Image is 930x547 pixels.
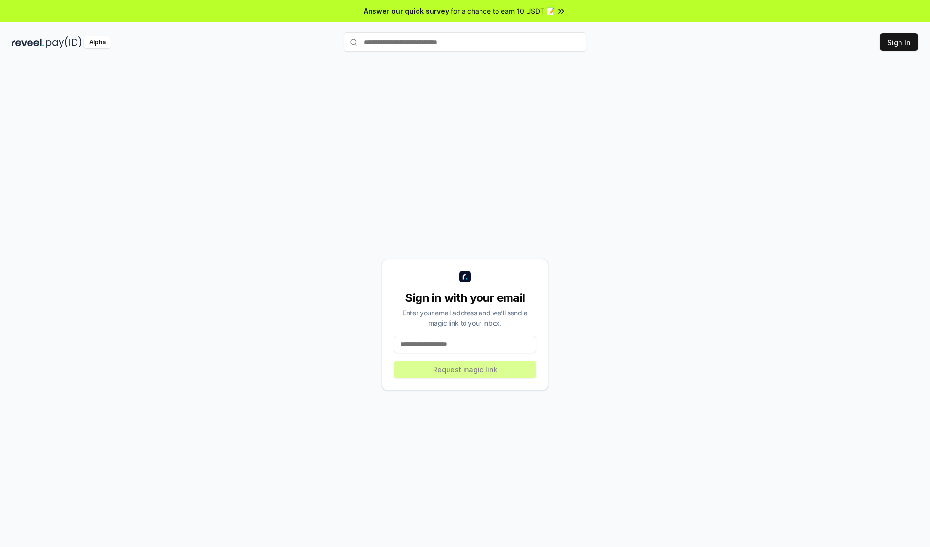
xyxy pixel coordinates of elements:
span: for a chance to earn 10 USDT 📝 [451,6,555,16]
span: Answer our quick survey [364,6,449,16]
img: reveel_dark [12,36,44,48]
button: Sign In [880,33,918,51]
img: pay_id [46,36,82,48]
div: Enter your email address and we’ll send a magic link to your inbox. [394,308,536,328]
div: Sign in with your email [394,290,536,306]
div: Alpha [84,36,111,48]
img: logo_small [459,271,471,282]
